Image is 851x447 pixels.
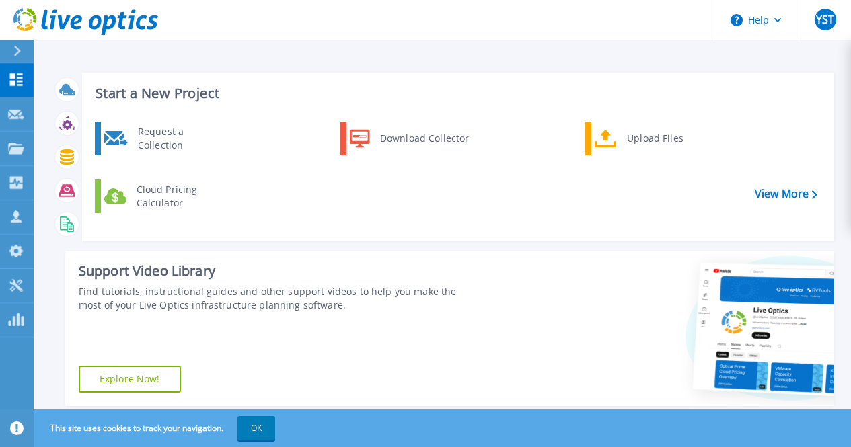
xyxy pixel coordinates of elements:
button: OK [237,416,275,440]
div: Find tutorials, instructional guides and other support videos to help you make the most of your L... [79,285,478,312]
a: Explore Now! [79,366,181,393]
div: Cloud Pricing Calculator [130,183,229,210]
span: YST [816,14,834,25]
div: Upload Files [620,125,720,152]
a: Upload Files [585,122,723,155]
a: Request a Collection [95,122,233,155]
a: Download Collector [340,122,478,155]
div: Download Collector [373,125,475,152]
h3: Start a New Project [96,86,817,101]
a: Cloud Pricing Calculator [95,179,233,213]
a: View More [755,188,817,200]
div: Request a Collection [131,125,229,152]
span: This site uses cookies to track your navigation. [37,416,275,440]
div: Support Video Library [79,262,478,280]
